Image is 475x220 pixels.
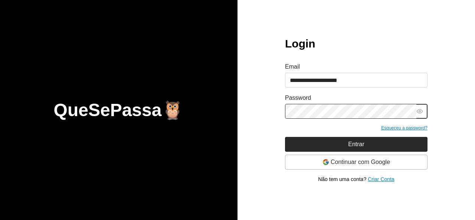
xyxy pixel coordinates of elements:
input: Input Field [285,73,427,87]
a: Criar Conta [368,175,394,183]
div: Password [285,93,311,102]
button: Continuar com Google [285,155,427,170]
div: Email [285,62,300,71]
input: Input Field [285,104,416,119]
span: Criar Conta [368,176,394,182]
span: QueSePassa 🦉 [54,100,184,120]
div: Não tem uma conta? [318,175,366,183]
a: QueSePassa🦉 [54,101,184,119]
button: Entrar [285,137,427,152]
div: Entrar [348,140,364,149]
div: Login [285,37,427,50]
div: Continuar com Google [331,158,390,167]
a: Esqueceu a password? [381,125,427,131]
